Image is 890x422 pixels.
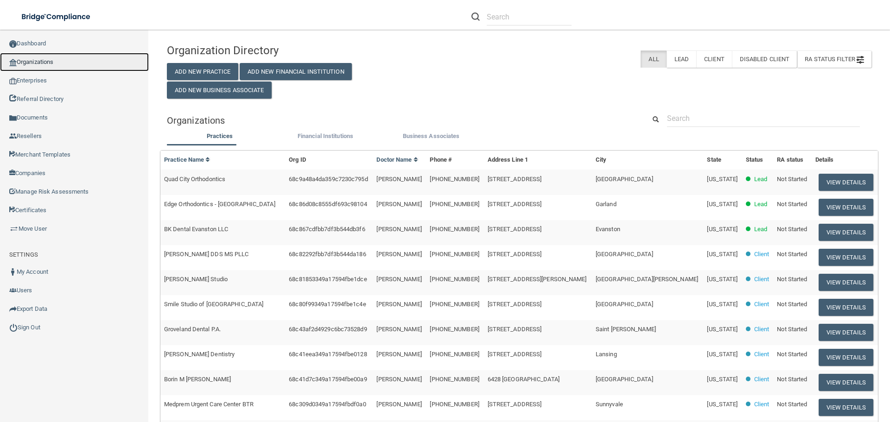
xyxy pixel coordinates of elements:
[754,299,769,310] p: Client
[777,351,807,358] span: Not Started
[376,201,421,208] span: [PERSON_NAME]
[596,276,698,283] span: [GEOGRAPHIC_DATA][PERSON_NAME]
[596,301,653,308] span: [GEOGRAPHIC_DATA]
[9,59,17,66] img: organization-icon.f8decf85.png
[164,401,254,408] span: Medprem Urgent Care Center BTR
[426,151,483,170] th: Phone #
[9,224,19,233] img: briefcase.64adab9b.png
[773,151,811,170] th: RA status
[732,50,797,68] label: Disabled Client
[298,132,353,139] span: Financial Institutions
[376,176,421,183] span: [PERSON_NAME]
[754,199,767,210] p: Lead
[289,351,367,358] span: 68c41eea349a17594fbe0128
[488,401,542,408] span: [STREET_ADDRESS]
[805,56,864,63] span: RA Status Filter
[596,351,617,358] span: Lansing
[754,249,769,260] p: Client
[592,151,704,170] th: City
[777,376,807,383] span: Not Started
[703,151,742,170] th: State
[754,324,769,335] p: Client
[164,326,221,333] span: Groveland Dental P.A.
[596,176,653,183] span: [GEOGRAPHIC_DATA]
[819,399,873,416] button: View Details
[289,401,366,408] span: 68c309d0349a17594fbdf0a0
[819,349,873,366] button: View Details
[289,226,365,233] span: 68c867cdfbb7df3b544db3f6
[488,326,542,333] span: [STREET_ADDRESS]
[667,110,860,127] input: Search
[430,301,479,308] span: [PHONE_NUMBER]
[376,401,421,408] span: [PERSON_NAME]
[376,301,421,308] span: [PERSON_NAME]
[819,249,873,266] button: View Details
[696,50,732,68] label: Client
[819,174,873,191] button: View Details
[596,251,653,258] span: [GEOGRAPHIC_DATA]
[376,351,421,358] span: [PERSON_NAME]
[488,226,542,233] span: [STREET_ADDRESS]
[707,251,737,258] span: [US_STATE]
[240,63,352,80] button: Add New Financial Institution
[777,326,807,333] span: Not Started
[488,251,542,258] span: [STREET_ADDRESS]
[707,376,737,383] span: [US_STATE]
[707,201,737,208] span: [US_STATE]
[9,132,17,140] img: ic_reseller.de258add.png
[430,251,479,258] span: [PHONE_NUMBER]
[488,176,542,183] span: [STREET_ADDRESS]
[754,374,769,385] p: Client
[167,115,632,126] h5: Organizations
[9,114,17,122] img: icon-documents.8dae5593.png
[430,201,479,208] span: [PHONE_NUMBER]
[9,268,17,276] img: ic_user_dark.df1a06c3.png
[289,251,366,258] span: 68c82292fbb7df3b544da186
[207,132,233,139] span: Practices
[164,351,235,358] span: [PERSON_NAME] Dentistry
[488,201,542,208] span: [STREET_ADDRESS]
[819,299,873,316] button: View Details
[164,376,231,383] span: Borin M [PERSON_NAME]
[777,401,807,408] span: Not Started
[754,399,769,410] p: Client
[376,226,421,233] span: [PERSON_NAME]
[9,249,38,260] label: SETTINGS
[777,301,807,308] span: Not Started
[430,351,479,358] span: [PHONE_NUMBER]
[164,176,225,183] span: Quad City Orthodontics
[289,301,366,308] span: 68c80f99349a17594fbe1c4e
[819,324,873,341] button: View Details
[376,376,421,383] span: [PERSON_NAME]
[277,131,374,142] label: Financial Institutions
[289,276,367,283] span: 68c81853349a17594fbe1dce
[430,401,479,408] span: [PHONE_NUMBER]
[9,305,17,313] img: icon-export.b9366987.png
[596,226,620,233] span: Evanston
[777,226,807,233] span: Not Started
[707,176,737,183] span: [US_STATE]
[430,176,479,183] span: [PHONE_NUMBER]
[14,7,99,26] img: bridge_compliance_login_screen.278c3ca4.svg
[707,226,737,233] span: [US_STATE]
[819,224,873,241] button: View Details
[273,131,378,144] li: Financial Institutions
[172,131,268,142] label: Practices
[430,276,479,283] span: [PHONE_NUMBER]
[812,151,878,170] th: Details
[641,50,666,68] label: All
[376,276,421,283] span: [PERSON_NAME]
[819,199,873,216] button: View Details
[164,301,263,308] span: Smile Studio of [GEOGRAPHIC_DATA]
[754,349,769,360] p: Client
[471,13,480,21] img: ic-search.3b580494.png
[484,151,592,170] th: Address Line 1
[164,251,249,258] span: [PERSON_NAME] DDS MS PLLC
[777,276,807,283] span: Not Started
[164,276,228,283] span: [PERSON_NAME] Studio
[487,8,572,25] input: Search
[289,176,368,183] span: 68c9a48a4da359c7230c795d
[383,131,479,142] label: Business Associates
[289,376,367,383] span: 68c41d7c349a17594fbe00a9
[167,63,238,80] button: Add New Practice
